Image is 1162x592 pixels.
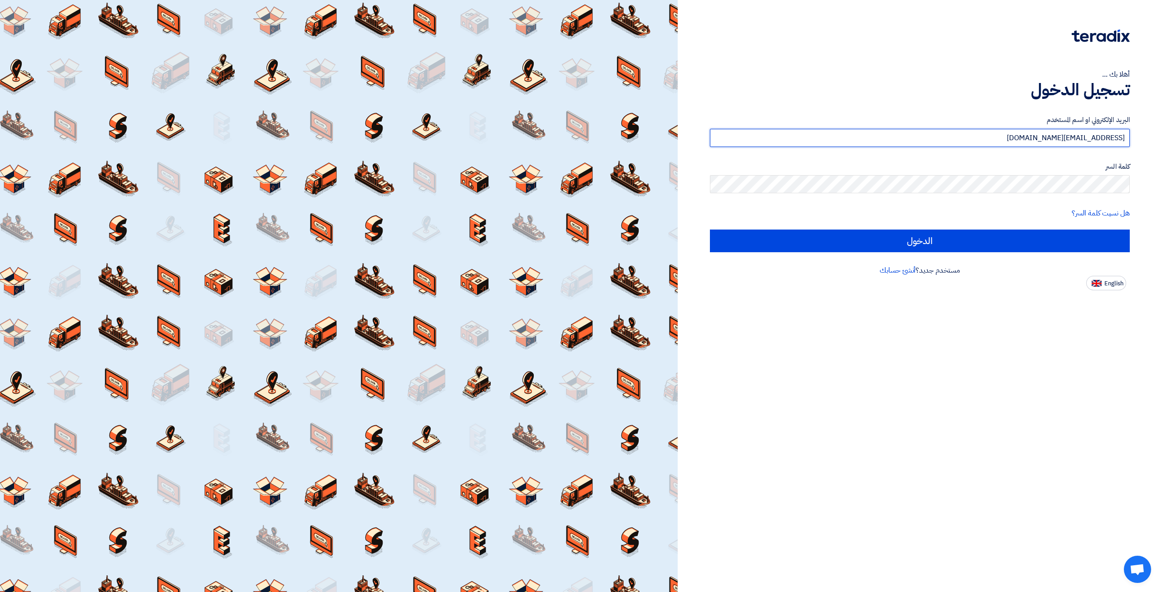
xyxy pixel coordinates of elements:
[1072,208,1130,219] a: هل نسيت كلمة السر؟
[1072,29,1130,42] img: Teradix logo
[880,265,916,276] a: أنشئ حسابك
[710,230,1130,252] input: الدخول
[710,265,1130,276] div: مستخدم جديد؟
[710,80,1130,100] h1: تسجيل الدخول
[1086,276,1126,290] button: English
[1092,280,1102,287] img: en-US.png
[1124,556,1151,583] a: Open chat
[710,161,1130,172] label: كلمة السر
[710,69,1130,80] div: أهلا بك ...
[710,115,1130,125] label: البريد الإلكتروني او اسم المستخدم
[1104,280,1123,287] span: English
[710,129,1130,147] input: أدخل بريد العمل الإلكتروني او اسم المستخدم الخاص بك ...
